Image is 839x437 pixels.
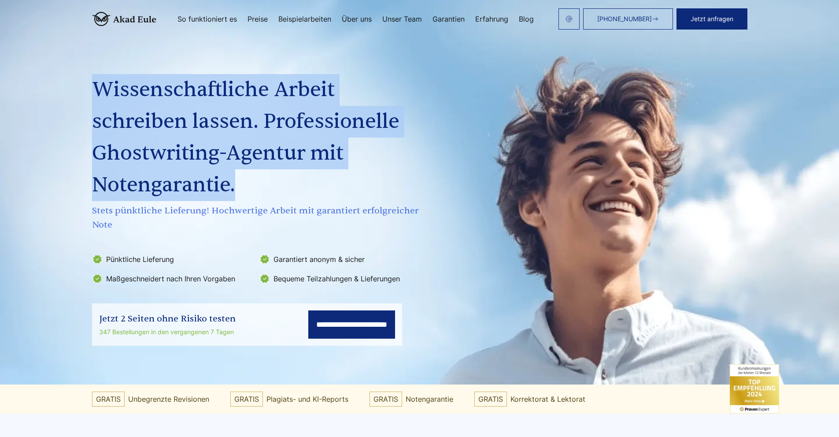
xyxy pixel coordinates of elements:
[99,327,236,337] div: 347 Bestellungen in den vergangenen 7 Tagen
[432,15,465,22] a: Garantien
[92,272,254,286] li: Maßgeschneidert nach Ihren Vorgaben
[475,15,508,22] a: Erfahrung
[382,15,422,22] a: Unser Team
[259,272,421,286] li: Bequeme Teilzahlungen & Lieferungen
[248,15,268,22] a: Preise
[406,392,453,406] span: Notengarantie
[510,392,585,406] span: Korrektorat & Lektorat
[92,74,423,201] h1: Wissenschaftliche Arbeit schreiben lassen. Professionelle Ghostwriting-Agentur mit Notengarantie.
[259,252,421,266] li: Garantiert anonym & sicher
[99,312,236,326] div: Jetzt 2 Seiten ohne Risiko testen
[92,204,423,232] span: Stets pünktliche Lieferung! Hochwertige Arbeit mit garantiert erfolgreicher Note
[92,392,125,407] span: GRATIS
[278,15,331,22] a: Beispielarbeiten
[519,15,534,22] a: Blog
[177,15,237,22] a: So funktioniert es
[370,392,402,407] span: GRATIS
[92,12,156,26] img: logo
[230,392,263,407] span: GRATIS
[342,15,372,22] a: Über uns
[676,8,747,30] button: Jetzt anfragen
[92,252,254,266] li: Pünktliche Lieferung
[583,8,673,30] a: [PHONE_NUMBER]
[474,392,507,407] span: GRATIS
[597,15,652,22] span: [PHONE_NUMBER]
[128,392,209,406] span: Unbegrenzte Revisionen
[565,15,573,22] img: email
[266,392,348,406] span: Plagiats- und KI-Reports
